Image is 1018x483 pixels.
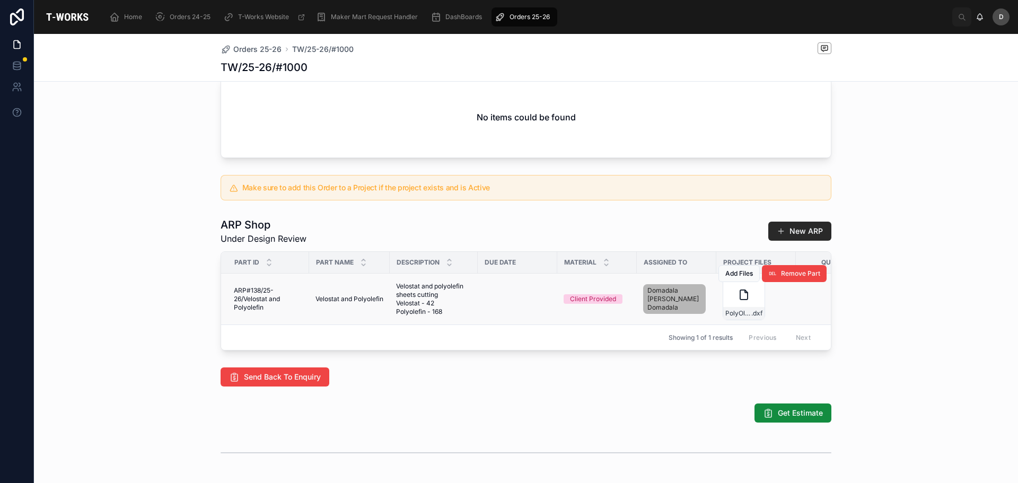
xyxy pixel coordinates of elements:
[233,44,282,55] span: Orders 25-26
[315,295,383,303] span: Velostat and Polyolefin
[564,258,596,267] span: Material
[316,258,354,267] span: Part Name
[751,309,762,318] span: .dxf
[238,13,289,21] span: T-Works Website
[234,258,259,267] span: Part ID
[445,13,482,21] span: DashBoards
[221,232,306,245] span: Under Design Review
[170,13,210,21] span: Orders 24-25
[778,408,823,418] span: Get Estimate
[718,265,760,282] button: Add Files
[643,284,706,314] a: Domadala [PERSON_NAME] Domadala
[669,333,733,342] span: Showing 1 of 1 results
[768,222,831,241] button: New ARP
[999,13,1004,21] span: D
[725,309,751,318] span: PolyOlefin-Sheet-Data
[221,217,306,232] h1: ARP Shop
[396,282,471,316] span: Velostat and polyolefin sheets cutting Velostat - 42 Polyolefin - 168
[331,13,418,21] span: Maker Mart Request Handler
[427,7,489,27] a: DashBoards
[221,367,329,387] button: Send Back To Enquiry
[397,258,440,267] span: Description
[492,7,557,27] a: Orders 25-26
[152,7,218,27] a: Orders 24-25
[477,111,576,124] h2: No items could be found
[781,269,820,278] span: Remove Part
[647,286,701,312] span: Domadala [PERSON_NAME] Domadala
[101,5,952,29] div: scrollable content
[244,372,321,382] span: Send Back To Enquiry
[802,295,869,303] span: 210
[221,60,308,75] h1: TW/25-26/#1000
[234,286,303,312] span: ARP#138/25-26/Velostat and Polyolefin
[725,269,753,278] span: Add Files
[313,7,425,27] a: Maker Mart Request Handler
[485,258,516,267] span: Due Date
[292,44,354,55] a: TW/25-26/#1000
[510,13,550,21] span: Orders 25-26
[106,7,150,27] a: Home
[242,184,822,191] h5: Make sure to add this Order to a Project if the project exists and is Active
[220,7,311,27] a: T-Works Website
[644,258,687,267] span: Assigned To
[221,44,282,55] a: Orders 25-26
[124,13,142,21] span: Home
[42,8,92,25] img: App logo
[570,294,616,304] div: Client Provided
[762,265,827,282] button: Remove Part
[754,403,831,423] button: Get Estimate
